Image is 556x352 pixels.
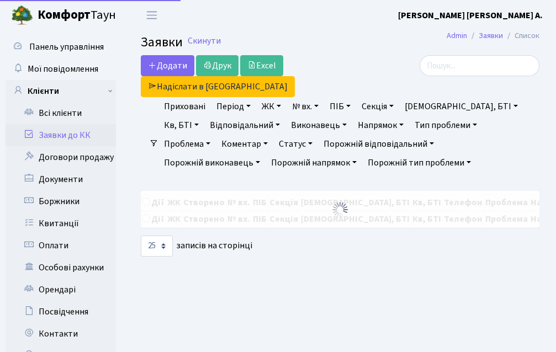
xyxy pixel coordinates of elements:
[28,63,98,75] span: Мої повідомлення
[400,97,522,116] a: [DEMOGRAPHIC_DATA], БТІ
[6,301,116,323] a: Посвідчення
[357,97,398,116] a: Секція
[160,153,264,172] a: Порожній виконавець
[141,236,252,257] label: записів на сторінці
[205,116,284,135] a: Відповідальний
[319,135,438,153] a: Порожній відповідальний
[287,116,351,135] a: Виконавець
[353,116,408,135] a: Напрямок
[141,55,194,76] a: Додати
[6,102,116,124] a: Всі клієнти
[267,153,361,172] a: Порожній напрямок
[141,76,295,97] a: Надіслати в [GEOGRAPHIC_DATA]
[6,257,116,279] a: Особові рахунки
[6,234,116,257] a: Оплати
[188,36,221,46] a: Скинути
[6,58,116,80] a: Мої повідомлення
[410,116,481,135] a: Тип проблеми
[257,97,285,116] a: ЖК
[503,30,539,42] li: Список
[274,135,317,153] a: Статус
[141,236,173,257] select: записів на сторінці
[363,153,475,172] a: Порожній тип проблеми
[11,4,33,26] img: logo.png
[148,60,187,72] span: Додати
[29,41,104,53] span: Панель управління
[6,80,116,102] a: Клієнти
[398,9,543,22] a: [PERSON_NAME] [PERSON_NAME] А.
[288,97,323,116] a: № вх.
[325,97,355,116] a: ПІБ
[38,6,91,24] b: Комфорт
[212,97,255,116] a: Період
[6,323,116,345] a: Контакти
[217,135,272,153] a: Коментар
[6,212,116,234] a: Квитанції
[6,279,116,301] a: Орендарі
[6,190,116,212] a: Боржники
[479,30,503,41] a: Заявки
[160,97,210,116] a: Приховані
[141,33,183,52] span: Заявки
[447,30,467,41] a: Admin
[6,168,116,190] a: Документи
[6,146,116,168] a: Договори продажу
[138,6,166,24] button: Переключити навігацію
[196,55,239,76] a: Друк
[38,6,116,25] span: Таун
[160,135,215,153] a: Проблема
[430,24,556,47] nav: breadcrumb
[331,201,349,218] img: Обробка...
[240,55,283,76] a: Excel
[6,124,116,146] a: Заявки до КК
[160,116,203,135] a: Кв, БТІ
[6,36,116,58] a: Панель управління
[420,55,539,76] input: Пошук...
